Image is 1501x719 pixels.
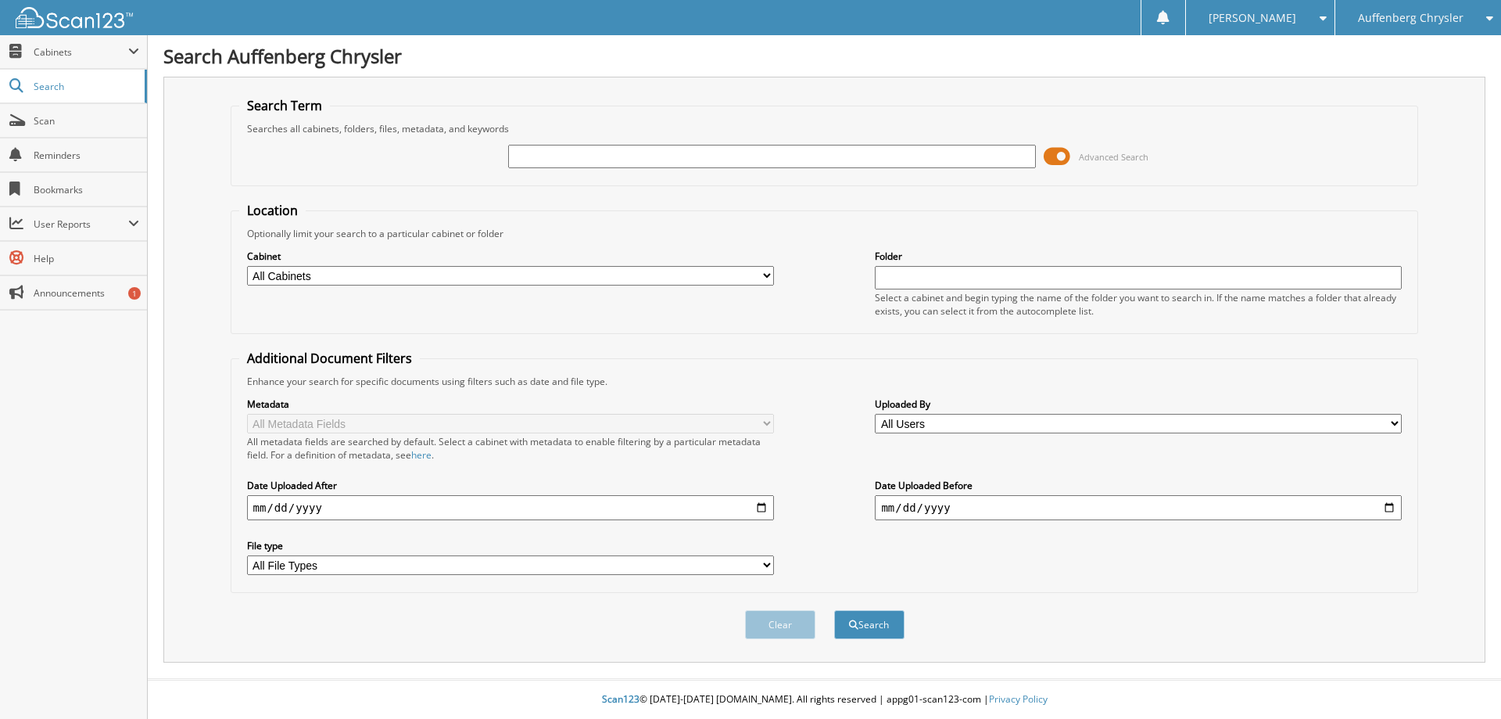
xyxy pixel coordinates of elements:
input: start [247,495,774,520]
span: Reminders [34,149,139,162]
div: © [DATE]-[DATE] [DOMAIN_NAME]. All rights reserved | appg01-scan123-com | [148,681,1501,719]
span: Scan123 [602,692,639,706]
legend: Location [239,202,306,219]
span: Search [34,80,137,93]
div: Enhance your search for specific documents using filters such as date and file type. [239,375,1410,388]
button: Search [834,610,905,639]
input: end [875,495,1402,520]
div: Optionally limit your search to a particular cabinet or folder [239,227,1410,240]
div: Select a cabinet and begin typing the name of the folder you want to search in. If the name match... [875,291,1402,318]
div: All metadata fields are searched by default. Select a cabinet with metadata to enable filtering b... [247,435,774,462]
h1: Search Auffenberg Chrysler [163,43,1485,69]
legend: Additional Document Filters [239,350,420,367]
img: scan123-logo-white.svg [16,7,133,28]
span: User Reports [34,217,128,231]
label: Date Uploaded Before [875,479,1402,492]
span: Auffenberg Chrysler [1358,13,1463,23]
a: Privacy Policy [989,692,1048,706]
label: Metadata [247,397,774,411]
a: here [411,448,432,462]
div: 1 [128,287,141,300]
span: Cabinets [34,45,128,59]
span: Scan [34,114,139,128]
span: Advanced Search [1079,151,1148,163]
span: Announcements [34,286,139,300]
label: Date Uploaded After [247,479,774,492]
label: Uploaded By [875,397,1402,411]
legend: Search Term [239,97,330,114]
div: Searches all cabinets, folders, files, metadata, and keywords [239,122,1410,135]
span: Help [34,252,139,265]
label: File type [247,539,774,552]
button: Clear [745,610,815,639]
span: Bookmarks [34,183,139,196]
span: [PERSON_NAME] [1209,13,1296,23]
label: Cabinet [247,250,774,263]
label: Folder [875,250,1402,263]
